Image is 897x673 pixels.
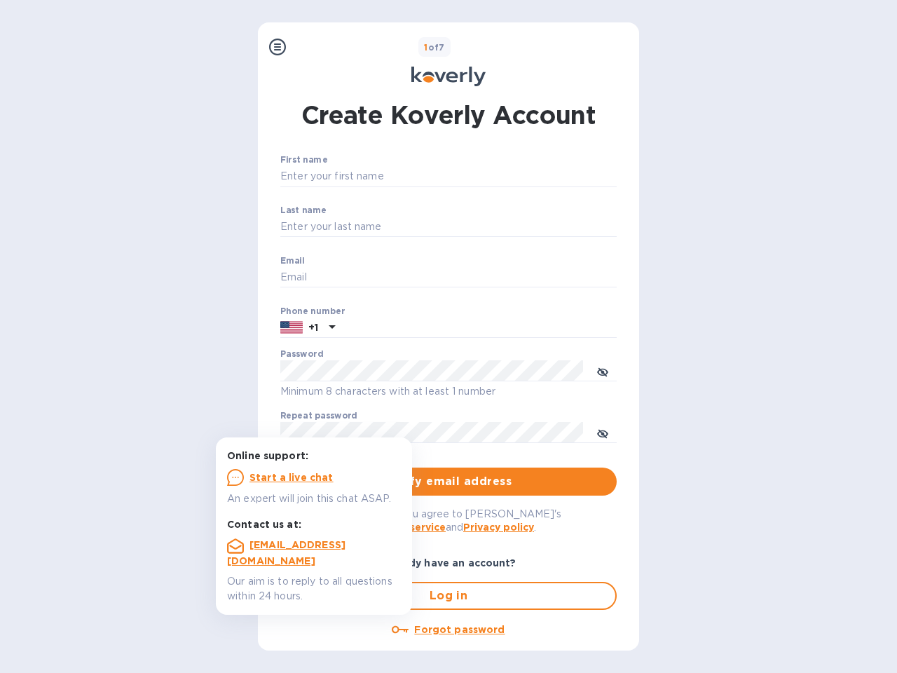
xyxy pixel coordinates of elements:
button: Verify email address [280,468,617,496]
img: US [280,320,303,335]
b: of 7 [424,42,445,53]
p: Minimum 8 characters with at least 1 number [280,383,617,400]
button: Log in [280,582,617,610]
a: Privacy policy [463,522,534,533]
span: By logging in you agree to [PERSON_NAME]'s and . [336,508,561,533]
button: toggle password visibility [589,419,617,447]
span: Verify email address [292,473,605,490]
b: Contact us at: [227,519,301,530]
a: [EMAIL_ADDRESS][DOMAIN_NAME] [227,539,345,566]
label: First name [280,156,327,165]
b: Online support: [227,450,308,461]
p: An expert will join this chat ASAP. [227,491,401,506]
input: Enter your first name [280,166,617,187]
label: Password [280,351,323,359]
label: Phone number [280,307,345,315]
label: Email [280,257,305,265]
span: Log in [293,587,604,604]
h1: Create Koverly Account [301,97,596,132]
p: Our aim is to reply to all questions within 24 hours. [227,574,401,604]
b: Already have an account? [381,557,516,569]
label: Last name [280,206,327,215]
button: toggle password visibility [589,357,617,385]
input: Enter your last name [280,217,617,238]
p: +1 [308,320,318,334]
u: Start a live chat [249,472,334,483]
input: Email [280,267,617,288]
label: Repeat password [280,412,357,421]
span: 1 [424,42,427,53]
u: Forgot password [414,624,505,635]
